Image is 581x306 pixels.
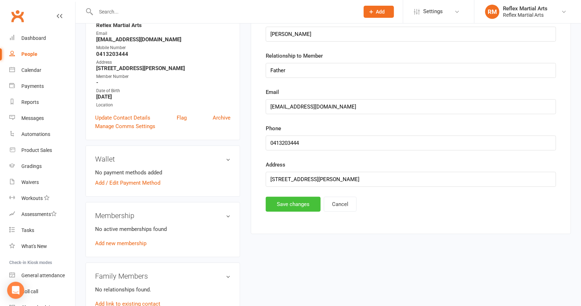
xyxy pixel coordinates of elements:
a: Messages [9,110,75,126]
input: Relationship to Member [266,63,556,78]
div: Roll call [21,289,38,294]
div: Waivers [21,179,39,185]
input: Name [266,27,556,42]
p: No active memberships found [95,225,230,233]
div: Tasks [21,227,34,233]
a: Add new membership [95,240,146,247]
div: Payments [21,83,44,89]
a: Add / Edit Payment Method [95,179,160,187]
label: Address [266,160,285,169]
span: Add [376,9,385,15]
strong: [STREET_ADDRESS][PERSON_NAME] [96,65,230,72]
a: Reports [9,94,75,110]
a: Update Contact Details [95,114,150,122]
a: Dashboard [9,30,75,46]
li: No payment methods added [95,168,230,177]
label: Relationship to Member [266,52,323,60]
input: Search... [94,7,354,17]
div: Mobile Number [96,44,230,51]
div: Gradings [21,163,42,169]
span: Settings [423,4,443,20]
a: Calendar [9,62,75,78]
strong: Reflex Martial Arts [96,22,230,28]
div: Open Intercom Messenger [7,282,24,299]
strong: [EMAIL_ADDRESS][DOMAIN_NAME] [96,36,230,43]
label: Email [266,88,279,96]
strong: - [96,79,230,86]
h3: Membership [95,212,230,220]
a: Flag [177,114,187,122]
strong: [DATE] [96,94,230,100]
a: What's New [9,238,75,254]
div: Date of Birth [96,88,230,94]
div: Reflex Martial Arts [503,5,548,12]
strong: 0413203444 [96,51,230,57]
div: Product Sales [21,147,52,153]
button: Save changes [266,197,321,212]
div: Location [96,102,230,109]
a: Workouts [9,190,75,206]
label: Phone [266,124,281,133]
a: Waivers [9,174,75,190]
input: Phone [266,136,556,151]
input: Email [266,99,556,114]
a: Gradings [9,158,75,174]
div: Workouts [21,195,43,201]
a: Clubworx [9,7,26,25]
h3: Family Members [95,272,230,280]
h3: Wallet [95,155,230,163]
div: People [21,51,37,57]
a: Product Sales [9,142,75,158]
a: Assessments [9,206,75,222]
a: Tasks [9,222,75,238]
div: Calendar [21,67,41,73]
div: Reflex Martial Arts [503,12,548,18]
div: Member Number [96,73,230,80]
button: Add [364,6,394,18]
button: Cancel [324,197,357,212]
div: Email [96,30,230,37]
div: Dashboard [21,35,46,41]
a: Archive [213,114,230,122]
div: Reports [21,99,39,105]
div: Automations [21,131,50,137]
a: General attendance kiosk mode [9,268,75,284]
div: Assessments [21,211,57,217]
a: Manage Comms Settings [95,122,155,131]
p: No relationships found. [95,285,230,294]
a: Payments [9,78,75,94]
div: Messages [21,115,44,121]
a: Roll call [9,284,75,300]
a: People [9,46,75,62]
div: RM [485,5,499,19]
a: Automations [9,126,75,142]
input: Address [266,172,556,187]
div: Address [96,59,230,66]
div: General attendance [21,273,65,278]
div: What's New [21,243,47,249]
